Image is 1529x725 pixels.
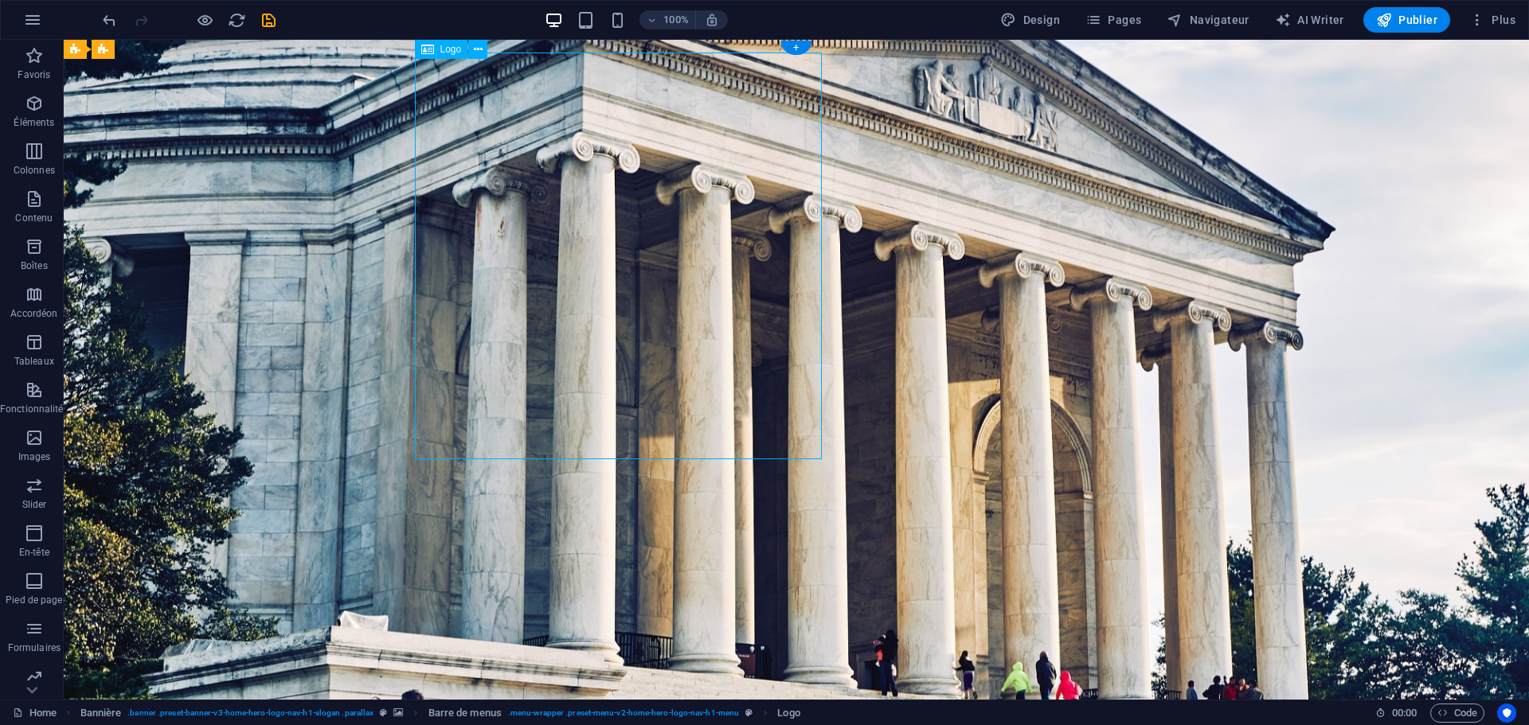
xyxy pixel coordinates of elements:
span: Cliquez pour sélectionner. Double-cliquez pour modifier. [777,704,800,723]
span: Plus [1469,12,1515,28]
button: undo [100,10,119,29]
span: Cliquez pour sélectionner. Double-cliquez pour modifier. [428,704,502,723]
i: Cet élément contient un arrière-plan. [393,708,403,717]
button: AI Writer [1269,7,1351,33]
button: save [259,10,278,29]
div: Design (Ctrl+Alt+Y) [994,7,1066,33]
i: Annuler : Modifier l'image (Ctrl+Z) [100,11,119,29]
p: En-tête [19,546,49,559]
button: Plus [1463,7,1522,33]
button: Design [994,7,1066,33]
i: Enregistrer (Ctrl+S) [260,11,278,29]
p: Pied de page [6,594,62,606]
span: Navigateur [1167,12,1249,28]
span: Pages [1085,12,1141,28]
h6: 100% [663,10,689,29]
button: Publier [1363,7,1450,33]
a: Cliquez pour annuler la sélection. Double-cliquez pour ouvrir Pages. [13,704,57,723]
span: Logo [440,45,462,54]
p: Slider [22,498,47,511]
span: Code [1437,704,1477,723]
span: AI Writer [1275,12,1344,28]
span: . menu-wrapper .preset-menu-v2-home-hero-logo-nav-h1-menu [508,704,739,723]
span: 00 00 [1392,704,1417,723]
div: + [780,41,811,55]
button: Usercentrics [1497,704,1516,723]
p: Boîtes [21,259,48,272]
span: Publier [1376,12,1437,28]
p: Favoris [18,68,50,81]
i: Cet élément est une présélection personnalisable. [380,708,387,717]
button: Navigateur [1160,7,1255,33]
button: reload [227,10,246,29]
i: Cet élément est une présélection personnalisable. [745,708,753,717]
nav: breadcrumb [80,704,800,723]
button: Pages [1079,7,1148,33]
i: Lors du redimensionnement, ajuster automatiquement le niveau de zoom en fonction de l'appareil sé... [705,13,719,27]
span: Cliquez pour sélectionner. Double-cliquez pour modifier. [80,704,122,723]
p: Images [18,450,51,463]
button: Code [1430,704,1484,723]
p: Éléments [14,116,54,129]
span: . banner .preset-banner-v3-home-hero-logo-nav-h1-slogan .parallax [127,704,373,723]
p: Tableaux [14,355,54,368]
p: Accordéon [10,307,57,320]
button: 100% [639,10,696,29]
span: Design [1000,12,1060,28]
h6: Durée de la session [1375,704,1418,723]
span: : [1403,707,1406,719]
p: Contenu [15,212,53,224]
p: Colonnes [14,164,55,177]
p: Formulaires [8,641,61,654]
